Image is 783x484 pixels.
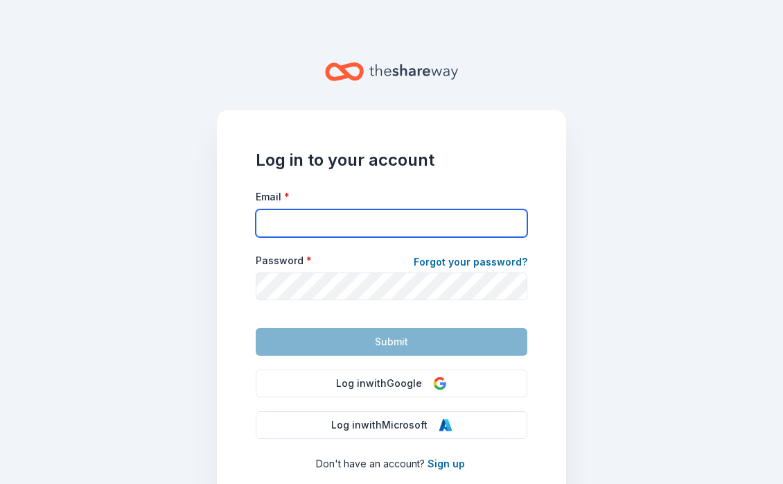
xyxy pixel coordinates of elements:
img: Google Logo [433,377,447,390]
h1: Log in to your account [256,149,527,171]
button: Log inwithMicrosoft [256,411,527,439]
label: Email [256,190,290,204]
label: Password [256,254,312,268]
a: Forgot your password? [414,254,527,273]
img: Microsoft Logo [439,418,452,432]
span: Don ' t have an account? [316,458,425,469]
button: Log inwithGoogle [256,370,527,397]
a: Sign up [428,458,465,469]
a: Home [325,55,458,88]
